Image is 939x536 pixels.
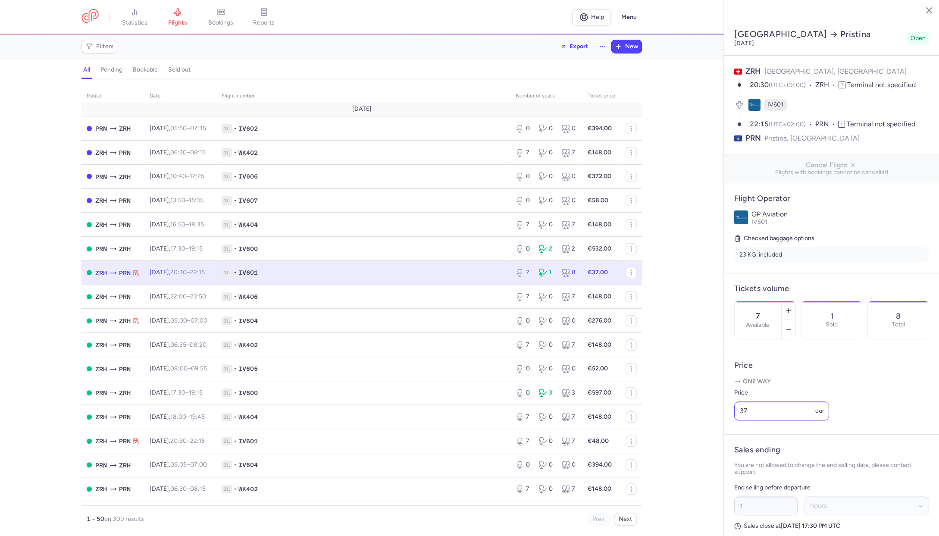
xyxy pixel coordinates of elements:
[911,34,926,43] span: Open
[769,81,806,89] span: (UTC+02:00)
[168,19,187,27] span: flights
[170,485,206,492] span: –
[516,292,532,301] div: 7
[538,220,554,229] div: 0
[238,244,258,253] span: IV600
[87,515,104,523] strong: 1 – 50
[170,461,187,468] time: 05:05
[815,407,824,414] span: eur
[734,29,904,40] h2: [GEOGRAPHIC_DATA] Pristina
[150,221,204,228] span: [DATE],
[734,462,929,476] p: You are not allowed to change the end selling date, please contact support.
[516,148,532,157] div: 7
[190,341,207,348] time: 08:20
[234,341,237,349] span: •
[238,220,258,229] span: WK404
[119,148,131,157] span: PRN
[95,436,107,446] span: ZRH
[538,413,554,421] div: 0
[170,389,203,396] span: –
[95,196,107,205] span: ZRH
[830,312,833,320] p: 1
[190,269,205,276] time: 22:15
[190,485,206,492] time: 08:15
[538,437,554,445] div: 0
[561,244,577,253] div: 2
[734,247,929,263] li: 23 KG, included
[238,268,258,277] span: IV601
[170,125,187,132] time: 05:50
[119,316,131,326] span: ZRH
[588,293,611,300] strong: €148.00
[234,485,237,493] span: •
[588,221,611,228] strong: €148.00
[734,40,754,47] time: [DATE]
[516,317,532,325] div: 0
[538,292,554,301] div: 0
[582,90,620,103] th: Ticket price
[734,522,929,530] p: Sales close at
[170,221,185,228] time: 16:50
[222,148,232,157] span: 1L
[516,364,532,373] div: 0
[170,149,187,156] time: 06:30
[150,149,206,156] span: [DATE],
[838,121,845,128] span: T
[588,365,608,372] strong: €52.00
[234,413,237,421] span: •
[570,43,588,50] span: Export
[561,341,577,349] div: 7
[95,244,107,254] span: PRN
[611,40,642,53] button: New
[222,268,232,277] span: 1L
[190,461,207,468] time: 07:00
[731,161,933,169] span: Cancel Flight
[208,19,233,27] span: bookings
[234,364,237,373] span: •
[119,220,131,229] span: PRN
[170,269,187,276] time: 20:30
[234,461,237,469] span: •
[82,40,117,53] button: Filters
[516,389,532,397] div: 0
[516,220,532,229] div: 7
[238,124,258,133] span: IV602
[734,194,929,204] h4: Flight Operator
[234,148,237,157] span: •
[119,124,131,133] span: ZRH
[751,218,767,226] span: IV601
[352,106,372,113] span: [DATE]
[538,461,554,469] div: 0
[238,413,258,421] span: WK404
[625,43,638,50] span: New
[734,377,929,386] p: One way
[238,148,258,157] span: WK402
[561,268,577,277] div: 8
[222,413,232,421] span: 1L
[189,221,204,228] time: 18:35
[839,81,845,88] span: T
[238,437,258,445] span: IV601
[150,293,206,300] span: [DATE],
[168,66,191,74] h4: sold out
[561,389,577,397] div: 3
[234,124,237,133] span: •
[516,341,532,349] div: 7
[234,437,237,445] span: •
[234,389,237,397] span: •
[170,125,206,132] span: –
[561,172,577,181] div: 0
[119,364,131,374] span: PRN
[170,245,203,252] span: –
[170,461,207,468] span: –
[119,292,131,301] span: PRN
[746,322,770,329] label: Available
[95,172,107,182] span: PRN
[238,196,258,205] span: IV607
[234,172,237,181] span: •
[119,196,131,205] span: PRN
[588,413,611,420] strong: €148.00
[95,484,107,494] span: ZRH
[561,196,577,205] div: 0
[222,244,232,253] span: 1L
